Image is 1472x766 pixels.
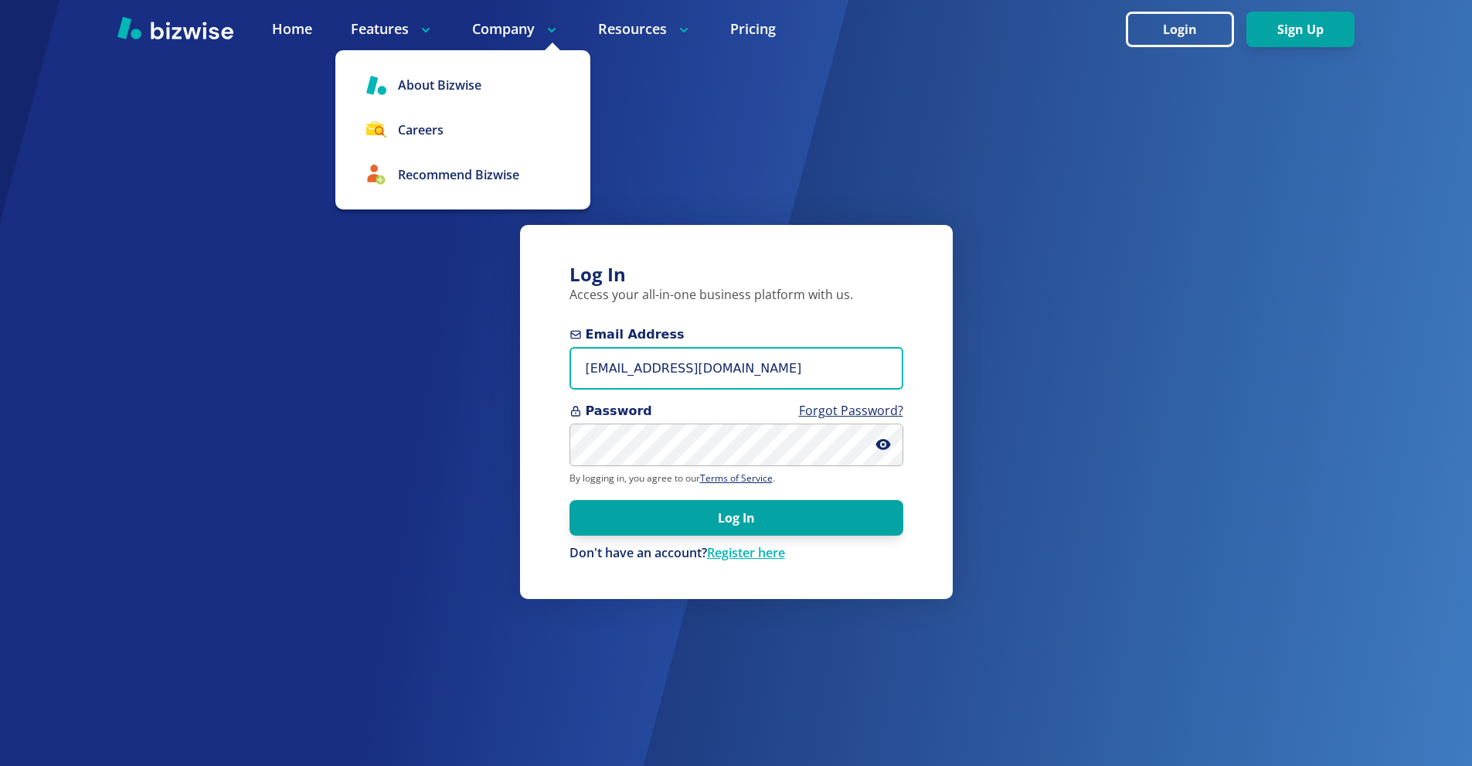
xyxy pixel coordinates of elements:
a: Home [272,19,312,39]
button: Sign Up [1246,12,1355,47]
img: Bizwise Logo [117,16,233,39]
a: Terms of Service [700,472,773,485]
span: Email Address [569,325,903,344]
input: you@example.com [569,347,903,390]
a: Recommend Bizwise [335,152,590,197]
p: Company [472,19,559,39]
a: Pricing [730,19,776,39]
div: Don't have an account?Register here [569,545,903,562]
a: About Bizwise [335,63,590,107]
button: Log In [569,500,903,536]
p: By logging in, you agree to our . [569,472,903,485]
p: Access your all-in-one business platform with us. [569,287,903,304]
span: Password [569,402,903,420]
a: Register here [707,544,785,561]
a: Sign Up [1246,22,1355,37]
a: Forgot Password? [799,402,903,419]
button: Login [1126,12,1234,47]
h3: Log In [569,262,903,288]
a: Login [1126,22,1246,37]
a: Careers [335,107,590,152]
p: Resources [598,19,692,39]
p: Features [351,19,433,39]
p: Don't have an account? [569,545,903,562]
